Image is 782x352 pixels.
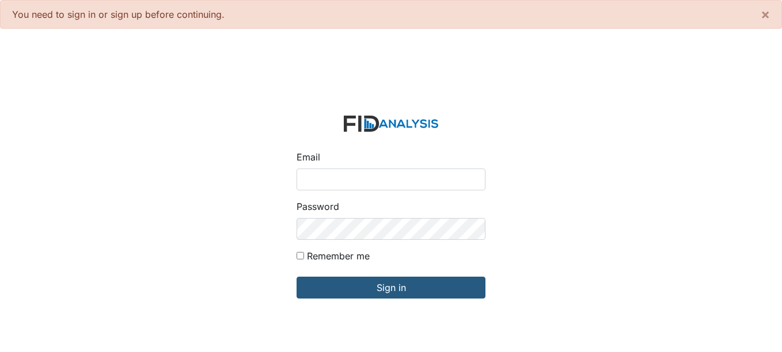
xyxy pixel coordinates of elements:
[307,249,370,263] label: Remember me
[297,200,339,213] label: Password
[749,1,781,28] button: ×
[297,150,320,164] label: Email
[761,6,770,22] span: ×
[297,277,485,299] input: Sign in
[344,116,438,132] img: logo-2fc8c6e3336f68795322cb6e9a2b9007179b544421de10c17bdaae8622450297.svg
